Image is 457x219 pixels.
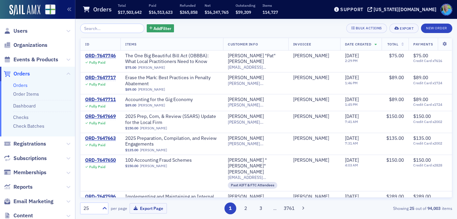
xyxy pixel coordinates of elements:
[228,97,264,103] a: [PERSON_NAME]
[13,41,47,49] span: Organizations
[224,202,236,214] button: 1
[125,135,218,147] a: 2025 Preparation, Compilation, and Review Engagements
[228,81,284,86] span: [PERSON_NAME][EMAIL_ADDRESS][DOMAIN_NAME]
[236,9,251,15] span: $59,209
[125,75,218,87] span: Erase the Mark: Best Practices in Penalty Abatement
[228,175,284,180] span: [EMAIL_ADDRESS][DOMAIN_NAME]
[228,102,284,107] span: [PERSON_NAME][EMAIL_ADDRESS][DOMAIN_NAME]
[205,3,229,8] p: Net
[4,183,33,191] a: Reports
[293,135,329,142] a: [PERSON_NAME]
[345,157,359,163] span: [DATE]
[367,7,439,12] button: [US_STATE][DOMAIN_NAME]
[413,53,428,59] span: $75.00
[228,53,284,65] a: [PERSON_NAME] "Pat" [PERSON_NAME]
[374,6,436,12] div: [US_STATE][DOMAIN_NAME]
[293,194,336,200] span: Lloyd Johnson
[413,163,447,167] span: Credit Card x2828
[293,157,336,163] span: Trey Whitt
[4,155,47,162] a: Subscriptions
[138,65,165,70] a: [PERSON_NAME]
[125,65,136,70] span: $75.00
[293,53,329,59] a: [PERSON_NAME]
[13,103,36,109] a: Dashboard
[409,205,416,211] strong: 25
[89,121,105,125] div: Fully Paid
[13,140,46,148] span: Registrations
[228,75,264,81] a: [PERSON_NAME]
[345,42,371,46] span: Date Created
[13,155,47,162] span: Subscriptions
[125,53,218,65] span: The One Big Beautiful Bill Act (OBBBA): What Local Practitioners Need to Know
[345,113,359,119] span: [DATE]
[228,157,284,175] div: [PERSON_NAME] "[PERSON_NAME]" [PERSON_NAME]
[4,56,58,63] a: Events & Products
[345,96,359,102] span: [DATE]
[85,75,116,81] div: ORD-7647717
[13,27,28,35] span: Users
[345,163,358,167] time: 4:03 AM
[293,194,329,200] a: [PERSON_NAME]
[228,182,277,189] div: Past AIFT & FTC Attendees
[293,97,336,103] span: Shane Withey
[13,169,46,176] span: Memberships
[255,202,267,214] button: 3
[149,9,173,15] span: $16,513,623
[125,42,137,46] span: Items
[4,27,28,35] a: Users
[421,24,452,33] button: New Order
[4,198,54,205] a: Email Marketing
[389,24,419,33] button: Export
[346,24,387,33] button: Bulk Actions
[85,97,116,103] a: ORD-7647711
[125,97,210,103] span: Accounting for the Gig Economy
[236,3,255,8] p: Outstanding
[293,97,329,103] a: [PERSON_NAME]
[413,120,447,124] span: Credit Card x2002
[345,53,359,59] span: [DATE]
[293,157,329,163] a: [PERSON_NAME]
[4,70,30,77] a: Orders
[228,194,264,200] div: [PERSON_NAME]
[386,157,404,163] span: $150.00
[333,205,452,211] div: Showing out of items
[413,157,431,163] span: $150.00
[125,114,218,125] a: 2025 Prep, Com, & Review (SSARS) Update for the Local Firm
[85,135,116,142] div: ORD-7647663
[180,3,198,8] p: Refunded
[4,169,46,176] a: Memberships
[93,5,112,13] h1: Orders
[205,9,229,15] span: $16,247,765
[147,24,174,33] button: AddFilter
[40,4,56,16] a: View Homepage
[85,53,116,59] a: ORD-7647746
[413,135,431,141] span: $135.00
[13,70,30,77] span: Orders
[413,141,447,146] span: Credit Card x2002
[13,198,54,205] span: Email Marketing
[345,193,359,199] span: [DATE]
[345,141,358,146] time: 7:31 AM
[125,194,218,206] span: Implementing and Maintaining an Internal Control System
[240,202,251,214] button: 2
[421,25,452,31] a: New Order
[389,96,404,102] span: $89.00
[293,114,336,120] span: Morris Capouya
[9,5,40,15] a: SailAMX
[118,3,142,8] p: Total
[345,81,358,85] time: 1:46 PM
[293,42,311,46] span: Invoicee
[85,194,116,200] div: ORD-7647596
[389,53,404,59] span: $75.00
[293,114,329,120] a: [PERSON_NAME]
[386,193,404,199] span: $289.00
[89,60,105,65] div: Fully Paid
[228,135,264,142] div: [PERSON_NAME]
[345,135,359,141] span: [DATE]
